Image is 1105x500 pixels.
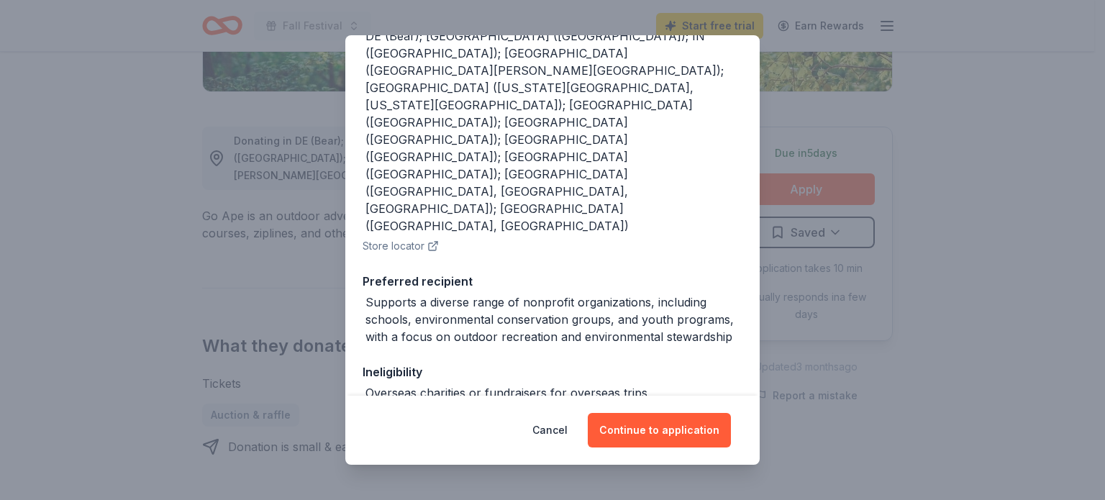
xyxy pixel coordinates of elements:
div: Supports a diverse range of nonprofit organizations, including schools, environmental conservatio... [365,294,742,345]
button: Continue to application [588,413,731,447]
button: Cancel [532,413,568,447]
button: Store locator [363,237,439,255]
div: Preferred recipient [363,272,742,291]
div: DE (Bear); [GEOGRAPHIC_DATA] ([GEOGRAPHIC_DATA]); IN ([GEOGRAPHIC_DATA]); [GEOGRAPHIC_DATA] ([GEO... [365,27,742,235]
div: Ineligibility [363,363,742,381]
div: Overseas charities or fundraisers for overseas trips [365,384,647,401]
